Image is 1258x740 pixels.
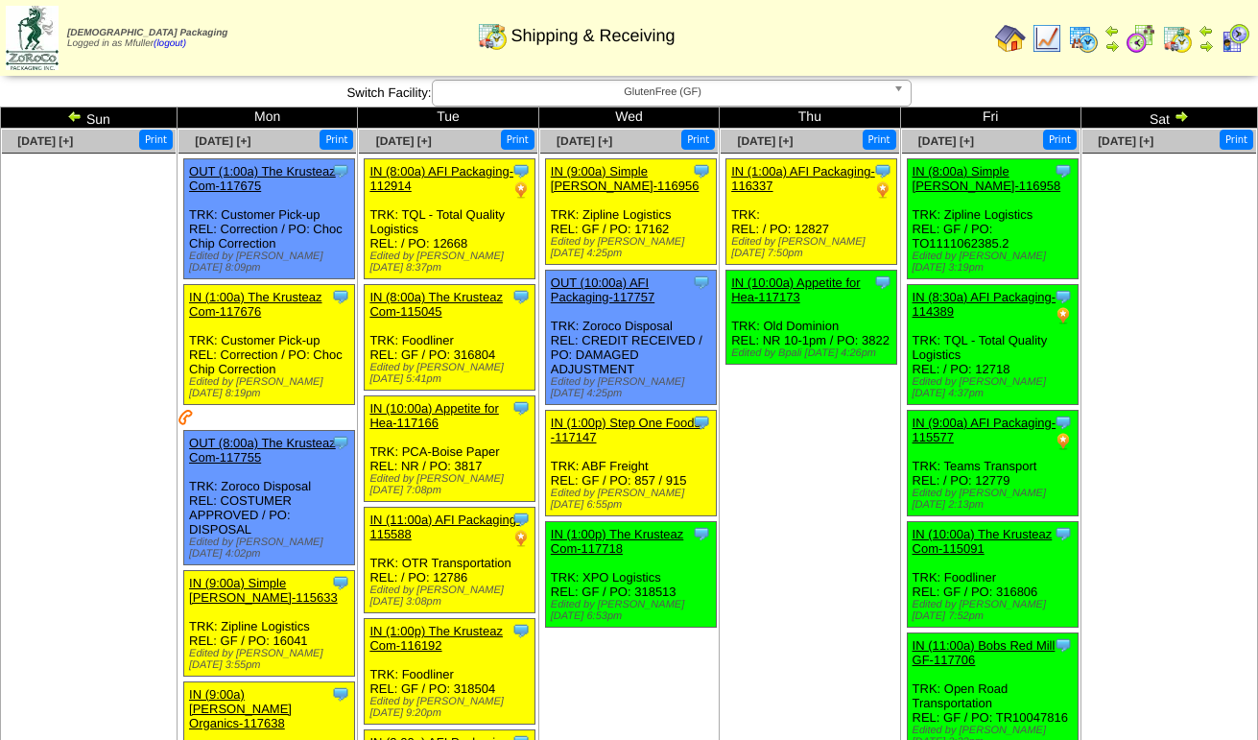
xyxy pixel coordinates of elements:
img: Tooltip [331,287,350,306]
img: Tooltip [1054,524,1073,543]
div: Edited by [PERSON_NAME] [DATE] 3:19pm [913,251,1078,274]
div: TRK: Zipline Logistics REL: GF / PO: TO1111062385.2 [907,159,1078,279]
a: IN (11:00a) Bobs Red Mill GF-117706 [913,638,1056,667]
a: IN (11:00a) AFI Packaging-115588 [369,513,520,541]
div: Edited by [PERSON_NAME] [DATE] 7:08pm [369,473,534,496]
div: TRK: Foodliner REL: GF / PO: 316806 [907,522,1078,628]
img: arrowleft.gif [1104,23,1120,38]
img: zoroco-logo-small.webp [6,6,59,70]
img: Tooltip [331,161,350,180]
button: Print [1043,130,1077,150]
div: TRK: Customer Pick-up REL: Correction / PO: Choc Chip Correction [184,285,355,405]
button: Print [1220,130,1253,150]
img: Tooltip [511,287,531,306]
td: Thu [720,107,900,129]
a: [DATE] [+] [918,134,974,148]
span: [DATE] [+] [376,134,432,148]
img: line_graph.gif [1032,23,1062,54]
div: TRK: Zipline Logistics REL: GF / PO: 17162 [545,159,716,265]
td: Fri [900,107,1080,129]
div: Edited by [PERSON_NAME] [DATE] 3:08pm [369,585,534,608]
a: IN (9:00a) [PERSON_NAME] Organics-117638 [189,687,292,730]
a: IN (8:00a) The Krusteaz Com-115045 [369,290,503,319]
img: Tooltip [331,684,350,704]
a: IN (1:00p) The Krusteaz Com-117718 [551,527,684,556]
div: Edited by [PERSON_NAME] [DATE] 2:13pm [913,488,1078,511]
img: arrowright.gif [1174,108,1189,124]
a: IN (8:30a) AFI Packaging-114389 [913,290,1056,319]
a: IN (1:00a) AFI Packaging-116337 [731,164,875,193]
img: arrowleft.gif [1199,23,1214,38]
div: TRK: Foodliner REL: GF / PO: 318504 [365,619,535,725]
a: OUT (1:00a) The Krusteaz Com-117675 [189,164,336,193]
span: [DEMOGRAPHIC_DATA] Packaging [67,28,227,38]
div: Edited by [PERSON_NAME] [DATE] 9:20pm [369,696,534,719]
td: Wed [538,107,719,129]
div: Edited by Bpali [DATE] 4:26pm [731,347,896,359]
a: IN (9:00a) Simple [PERSON_NAME]-115633 [189,576,338,605]
span: [DATE] [+] [737,134,793,148]
a: [DATE] [+] [195,134,250,148]
img: Tooltip [511,398,531,418]
div: Edited by [PERSON_NAME] [DATE] 6:53pm [551,599,716,622]
div: Edited by [PERSON_NAME] [DATE] 4:02pm [189,537,354,560]
a: IN (1:00a) The Krusteaz Com-117676 [189,290,322,319]
div: TRK: XPO Logistics REL: GF / PO: 318513 [545,522,716,628]
img: PO [511,529,531,548]
img: Tooltip [511,161,531,180]
div: Edited by [PERSON_NAME] [DATE] 6:55pm [551,488,716,511]
div: TRK: ABF Freight REL: GF / PO: 857 / 915 [545,411,716,516]
img: calendarinout.gif [477,20,508,51]
div: Edited by [PERSON_NAME] [DATE] 7:52pm [913,599,1078,622]
div: TRK: Zipline Logistics REL: GF / PO: 16041 [184,571,355,677]
div: Edited by [PERSON_NAME] [DATE] 4:37pm [913,376,1078,399]
div: TRK: Old Dominion REL: NR 10-1pm / PO: 3822 [726,271,897,365]
span: Logged in as Mfuller [67,28,227,49]
div: TRK: PCA-Boise Paper REL: NR / PO: 3817 [365,396,535,502]
img: PO [1054,432,1073,451]
div: Edited by [PERSON_NAME] [DATE] 8:37pm [369,251,534,274]
button: Print [863,130,896,150]
a: IN (10:00a) Appetite for Hea-117166 [369,401,498,430]
img: Tooltip [331,573,350,592]
a: IN (9:00a) AFI Packaging-115577 [913,416,1056,444]
div: TRK: Customer Pick-up REL: Correction / PO: Choc Chip Correction [184,159,355,279]
img: PO [1054,306,1073,325]
img: arrowright.gif [1104,38,1120,54]
a: IN (9:00a) Simple [PERSON_NAME]-116956 [551,164,700,193]
div: TRK: REL: / PO: 12827 [726,159,897,265]
span: Shipping & Receiving [510,26,675,46]
div: Edited by [PERSON_NAME] [DATE] 8:19pm [189,376,354,399]
div: TRK: Zoroco Disposal REL: CREDIT RECEIVED / PO: DAMAGED ADJUSTMENT [545,271,716,405]
div: TRK: Teams Transport REL: / PO: 12779 [907,411,1078,516]
img: Tooltip [873,273,892,292]
div: TRK: TQL - Total Quality Logistics REL: / PO: 12718 [907,285,1078,405]
img: Tooltip [1054,161,1073,180]
a: IN (10:00a) Appetite for Hea-117173 [731,275,860,304]
td: Sun [1,107,178,129]
img: Tooltip [1054,413,1073,432]
a: IN (1:00p) The Krusteaz Com-116192 [369,624,503,653]
img: Tooltip [331,433,350,452]
div: Edited by [PERSON_NAME] [DATE] 4:25pm [551,376,716,399]
a: IN (10:00a) The Krusteaz Com-115091 [913,527,1053,556]
img: calendarblend.gif [1126,23,1156,54]
a: [DATE] [+] [1098,134,1153,148]
div: Edited by [PERSON_NAME] [DATE] 3:55pm [189,648,354,671]
td: Sat [1080,107,1257,129]
img: PO [511,180,531,200]
img: calendarinout.gif [1162,23,1193,54]
td: Mon [178,107,358,129]
button: Print [681,130,715,150]
div: TRK: TQL - Total Quality Logistics REL: / PO: 12668 [365,159,535,279]
img: Tooltip [692,273,711,292]
img: Tooltip [511,621,531,640]
img: arrowright.gif [1199,38,1214,54]
img: calendarprod.gif [1068,23,1099,54]
a: IN (8:00a) Simple [PERSON_NAME]-116958 [913,164,1061,193]
img: home.gif [995,23,1026,54]
div: Edited by [PERSON_NAME] [DATE] 5:41pm [369,362,534,385]
a: (logout) [154,38,186,49]
img: calendarcustomer.gif [1220,23,1250,54]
